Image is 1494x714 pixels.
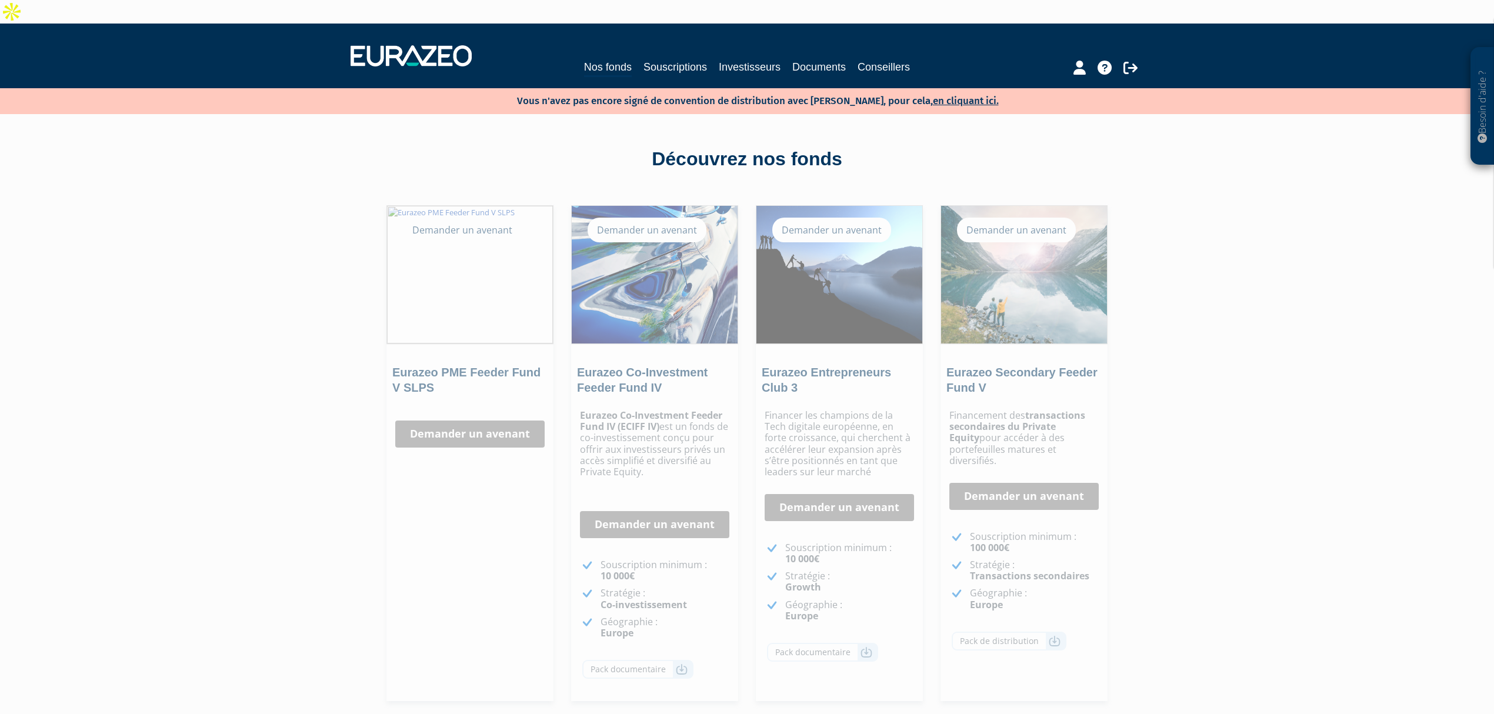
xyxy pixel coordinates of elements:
p: Géographie : [601,616,729,639]
div: Découvrez nos fonds [412,146,1082,173]
img: Eurazeo Secondary Feeder Fund V [941,206,1107,343]
strong: 10 000€ [601,569,635,582]
p: Souscription minimum : [785,542,914,565]
strong: Transactions secondaires [970,569,1089,582]
strong: Co-investissement [601,598,687,611]
a: Eurazeo Co-Investment Feeder Fund IV [577,366,708,394]
a: Demander un avenant [765,494,914,521]
strong: 10 000€ [785,552,819,565]
img: Eurazeo Entrepreneurs Club 3 [756,206,922,343]
strong: Europe [970,598,1003,611]
strong: transactions secondaires du Private Equity [949,409,1085,444]
a: en cliquant ici. [933,95,999,107]
a: Pack documentaire [582,660,693,679]
p: Géographie : [785,599,914,622]
a: Documents [792,59,846,75]
a: Investisseurs [719,59,781,75]
p: Souscription minimum : [601,559,729,582]
div: Demander un avenant [957,218,1076,242]
p: Stratégie : [785,570,914,593]
p: Stratégie : [970,559,1099,582]
p: Géographie : [970,588,1099,610]
strong: Europe [601,626,633,639]
p: Souscription minimum : [970,531,1099,553]
p: Financer les champions de la Tech digitale européenne, en forte croissance, qui cherchent à accél... [765,410,914,478]
p: Stratégie : [601,588,729,610]
strong: Growth [785,580,821,593]
a: Souscriptions [643,59,707,75]
p: Besoin d'aide ? [1476,54,1489,159]
img: Eurazeo Co-Investment Feeder Fund IV [572,206,738,343]
div: Demander un avenant [772,218,891,242]
a: Conseillers [858,59,910,75]
a: Demander un avenant [949,483,1099,510]
div: Demander un avenant [588,218,706,242]
p: Vous n'avez pas encore signé de convention de distribution avec [PERSON_NAME], pour cela, [483,91,999,108]
div: Demander un avenant [403,218,522,242]
a: Eurazeo Secondary Feeder Fund V [946,366,1098,394]
a: Pack de distribution [952,632,1066,650]
strong: Europe [785,609,818,622]
a: Eurazeo PME Feeder Fund V SLPS [392,366,541,394]
strong: 100 000€ [970,541,1009,554]
strong: Eurazeo Co-Investment Feeder Fund IV (ECIFF IV) [580,409,722,433]
a: Nos fonds [584,59,632,77]
a: Eurazeo Entrepreneurs Club 3 [762,366,891,394]
a: Demander un avenant [395,421,545,448]
img: Eurazeo PME Feeder Fund V SLPS [387,206,553,343]
a: Pack documentaire [767,643,878,662]
p: est un fonds de co-investissement conçu pour offrir aux investisseurs privés un accès simplifié e... [580,410,729,478]
img: 1732889491-logotype_eurazeo_blanc_rvb.png [351,45,472,66]
p: Financement des pour accéder à des portefeuilles matures et diversifiés. [949,410,1099,466]
a: Demander un avenant [580,511,729,538]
